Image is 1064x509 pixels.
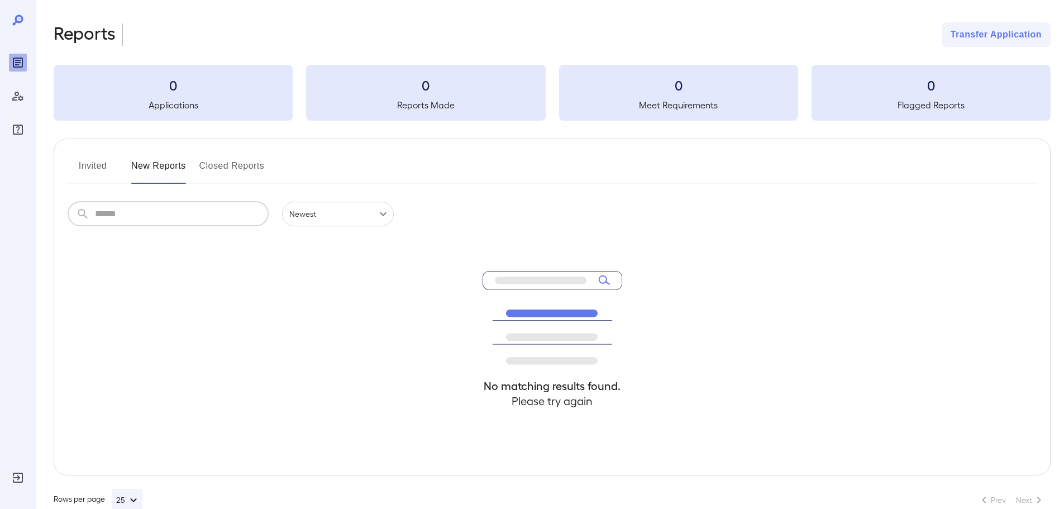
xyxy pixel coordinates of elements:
[68,157,118,184] button: Invited
[483,393,622,408] h4: Please try again
[942,22,1051,47] button: Transfer Application
[812,76,1051,94] h3: 0
[54,76,293,94] h3: 0
[559,98,798,112] h5: Meet Requirements
[282,202,394,226] div: Newest
[559,76,798,94] h3: 0
[9,54,27,72] div: Reports
[9,469,27,487] div: Log Out
[9,121,27,139] div: FAQ
[812,98,1051,112] h5: Flagged Reports
[972,491,1051,509] nav: pagination navigation
[54,65,1051,121] summary: 0Applications0Reports Made0Meet Requirements0Flagged Reports
[54,22,116,47] h2: Reports
[483,378,622,393] h4: No matching results found.
[131,157,186,184] button: New Reports
[306,98,545,112] h5: Reports Made
[9,87,27,105] div: Manage Users
[199,157,265,184] button: Closed Reports
[54,98,293,112] h5: Applications
[306,76,545,94] h3: 0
